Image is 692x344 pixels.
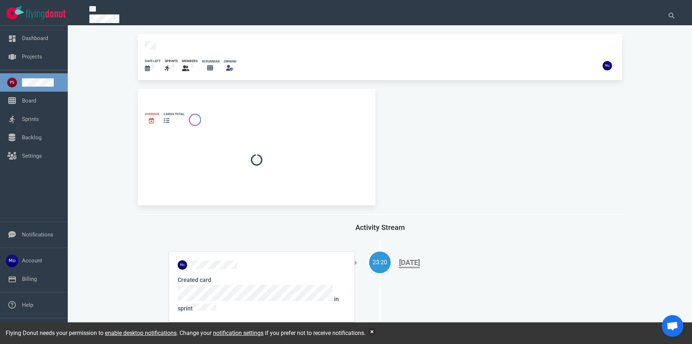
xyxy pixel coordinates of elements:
div: cards total [164,112,185,117]
a: notification settings [213,330,263,336]
div: days left [145,59,160,64]
img: 26 [603,61,612,70]
a: Help [22,302,33,308]
a: Sprints [22,116,39,122]
a: Dashboard [22,35,48,42]
span: Activity Stream [355,223,405,232]
a: Settings [22,153,42,159]
a: members [182,59,198,73]
div: [DATE] [399,258,420,268]
div: scrumban [202,59,219,64]
a: Board [22,97,36,104]
a: enable desktop notifications [105,330,177,336]
a: Projects [22,53,42,60]
div: sprints [165,59,178,64]
img: Flying Donut text logo [26,9,66,19]
p: Created card [178,275,346,313]
a: Notifications [22,231,53,238]
a: Backlog [22,134,41,141]
div: owning [224,59,236,64]
span: . Change your if you prefer not to receive notifications. [177,330,365,336]
div: members [182,59,198,64]
div: 23:20 [369,258,391,267]
a: Billing [22,276,37,282]
div: Chat öffnen [662,315,683,337]
div: Overdue [145,112,159,117]
img: 26 [178,260,187,270]
a: Account [22,257,42,264]
span: Flying Donut needs your permission to [6,330,177,336]
a: sprints [165,59,178,73]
